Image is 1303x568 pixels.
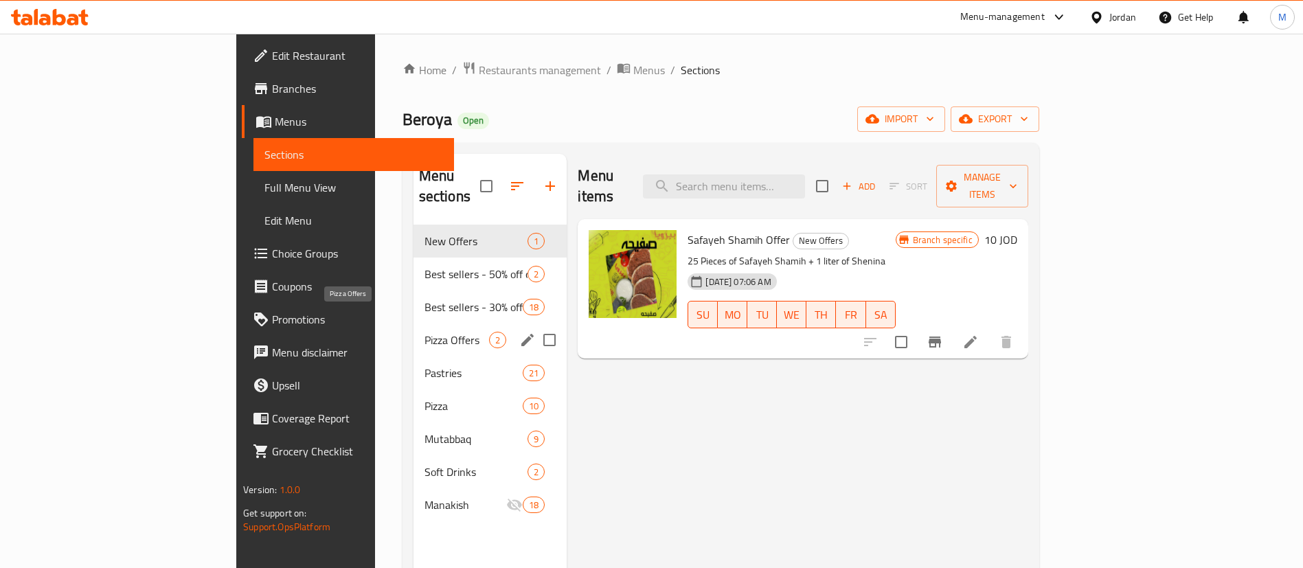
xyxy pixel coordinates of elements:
[272,245,443,262] span: Choice Groups
[424,431,528,447] span: Mutabbaq
[490,334,506,347] span: 2
[793,233,849,249] div: New Offers
[242,303,454,336] a: Promotions
[403,61,1039,79] nav: breadcrumb
[523,499,544,512] span: 18
[424,233,528,249] span: New Offers
[506,497,523,513] svg: Inactive section
[242,435,454,468] a: Grocery Checklist
[424,398,523,414] span: Pizza
[589,230,677,318] img: Safayeh Shamih Offer
[782,305,801,325] span: WE
[523,400,544,413] span: 10
[275,113,443,130] span: Menus
[413,422,567,455] div: Mutabbaq9
[272,47,443,64] span: Edit Restaurant
[264,212,443,229] span: Edit Menu
[528,464,545,480] div: items
[918,326,951,359] button: Branch-specific-item
[866,301,896,328] button: SA
[753,305,771,325] span: TU
[984,230,1017,249] h6: 10 JOD
[424,332,490,348] span: Pizza Offers
[243,518,330,536] a: Support.OpsPlatform
[413,258,567,291] div: Best sellers - 50% off on selected items2
[242,237,454,270] a: Choice Groups
[808,172,837,201] span: Select section
[489,332,506,348] div: items
[472,172,501,201] span: Select all sections
[990,326,1023,359] button: delete
[272,80,443,97] span: Branches
[837,176,881,197] button: Add
[962,334,979,350] a: Edit menu item
[670,62,675,78] li: /
[1109,10,1136,25] div: Jordan
[462,61,601,79] a: Restaurants management
[528,433,544,446] span: 9
[243,481,277,499] span: Version:
[681,62,720,78] span: Sections
[936,165,1028,207] button: Manage items
[688,301,718,328] button: SU
[947,169,1017,203] span: Manage items
[424,464,528,480] span: Soft Drinks
[242,72,454,105] a: Branches
[836,301,865,328] button: FR
[578,166,626,207] h2: Menu items
[528,466,544,479] span: 2
[242,402,454,435] a: Coverage Report
[960,9,1045,25] div: Menu-management
[523,497,545,513] div: items
[837,176,881,197] span: Add item
[872,305,890,325] span: SA
[280,481,301,499] span: 1.0.0
[688,229,790,250] span: Safayeh Shamih Offer
[272,377,443,394] span: Upsell
[777,301,806,328] button: WE
[528,235,544,248] span: 1
[242,336,454,369] a: Menu disclaimer
[723,305,742,325] span: MO
[812,305,830,325] span: TH
[413,225,567,258] div: New Offers1
[747,301,777,328] button: TU
[523,301,544,314] span: 18
[793,233,848,249] span: New Offers
[633,62,665,78] span: Menus
[413,455,567,488] div: Soft Drinks2
[1278,10,1287,25] span: M
[272,344,443,361] span: Menu disclaimer
[528,233,545,249] div: items
[528,268,544,281] span: 2
[523,367,544,380] span: 21
[242,270,454,303] a: Coupons
[857,106,945,132] button: import
[694,305,712,325] span: SU
[424,497,506,513] span: Manakish
[413,389,567,422] div: Pizza10
[253,171,454,204] a: Full Menu View
[718,301,747,328] button: MO
[528,431,545,447] div: items
[424,299,523,315] span: Best sellers - 30% off on selected items
[452,62,457,78] li: /
[868,111,934,128] span: import
[887,328,916,356] span: Select to update
[253,204,454,237] a: Edit Menu
[881,176,936,197] span: Select section first
[607,62,611,78] li: /
[413,219,567,527] nav: Menu sections
[424,266,528,282] span: Best sellers - 50% off on selected items
[457,113,489,129] div: Open
[840,179,877,194] span: Add
[523,398,545,414] div: items
[243,504,306,522] span: Get support on:
[528,266,545,282] div: items
[253,138,454,171] a: Sections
